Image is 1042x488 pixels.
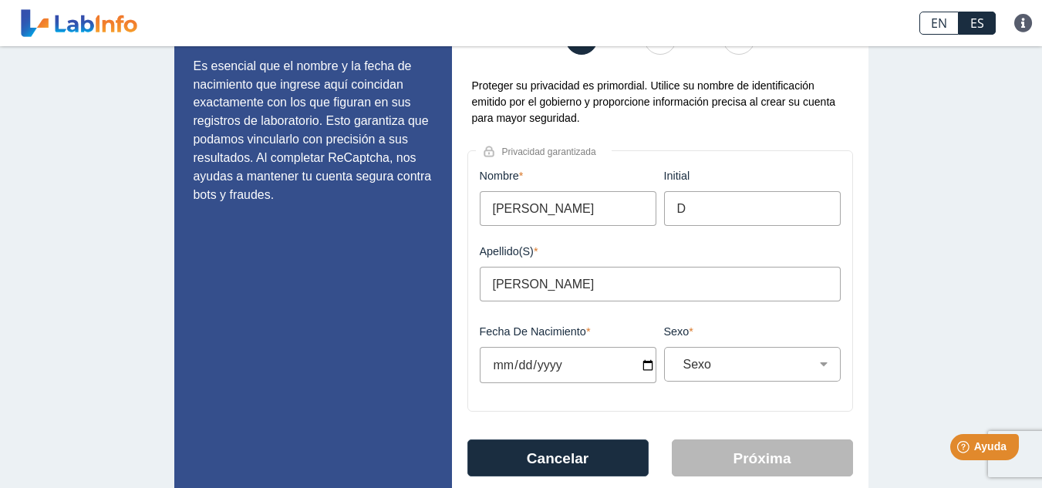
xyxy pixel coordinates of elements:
[905,428,1025,471] iframe: Help widget launcher
[664,170,841,182] label: initial
[480,267,841,301] input: Apellido(s)
[919,12,959,35] a: EN
[480,245,841,257] label: Apellido(s)
[664,325,841,338] label: Sexo
[467,439,649,476] button: Cancelar
[672,439,853,476] button: Próxima
[480,347,656,383] input: MM/DD/YYYY
[959,12,996,35] a: ES
[494,146,612,157] span: Privacidad garantizada
[484,146,494,157] img: lock.png
[480,191,656,226] input: Nombre
[480,325,656,338] label: Fecha de Nacimiento
[664,191,841,226] input: initial
[467,78,853,126] div: Proteger su privacidad es primordial. Utilice su nombre de identificación emitido por el gobierno...
[480,170,656,182] label: Nombre
[194,57,433,204] p: Es esencial que el nombre y la fecha de nacimiento que ingrese aquí coincidan exactamente con los...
